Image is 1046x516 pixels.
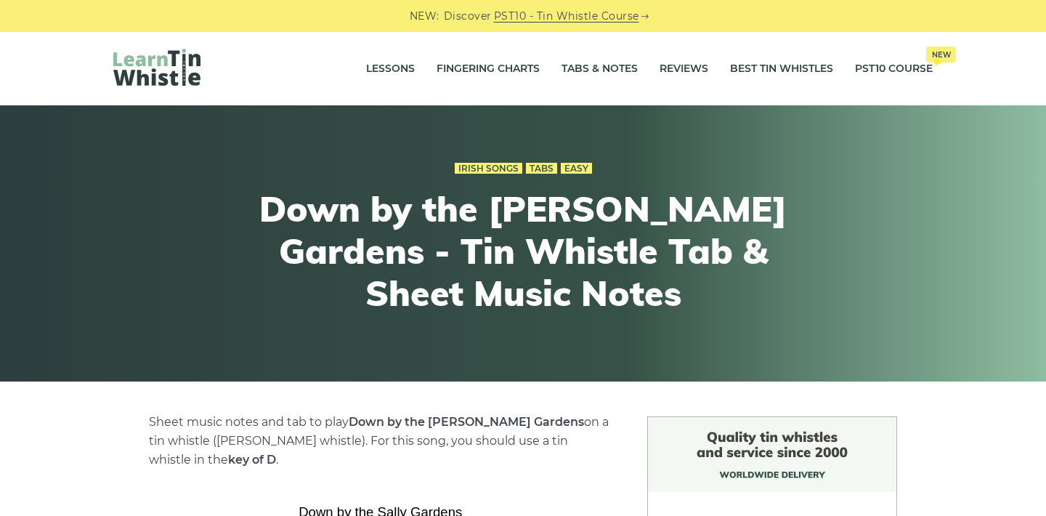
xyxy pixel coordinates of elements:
[437,51,540,87] a: Fingering Charts
[149,413,612,469] p: Sheet music notes and tab to play on a tin whistle ([PERSON_NAME] whistle). For this song, you sh...
[455,163,522,174] a: Irish Songs
[113,49,200,86] img: LearnTinWhistle.com
[228,453,276,467] strong: key of D
[561,163,592,174] a: Easy
[561,51,638,87] a: Tabs & Notes
[855,51,933,87] a: PST10 CourseNew
[366,51,415,87] a: Lessons
[349,415,584,429] strong: Down by the [PERSON_NAME] Gardens
[256,188,790,314] h1: Down by the [PERSON_NAME] Gardens - Tin Whistle Tab & Sheet Music Notes
[926,47,956,63] span: New
[660,51,708,87] a: Reviews
[526,163,557,174] a: Tabs
[730,51,833,87] a: Best Tin Whistles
